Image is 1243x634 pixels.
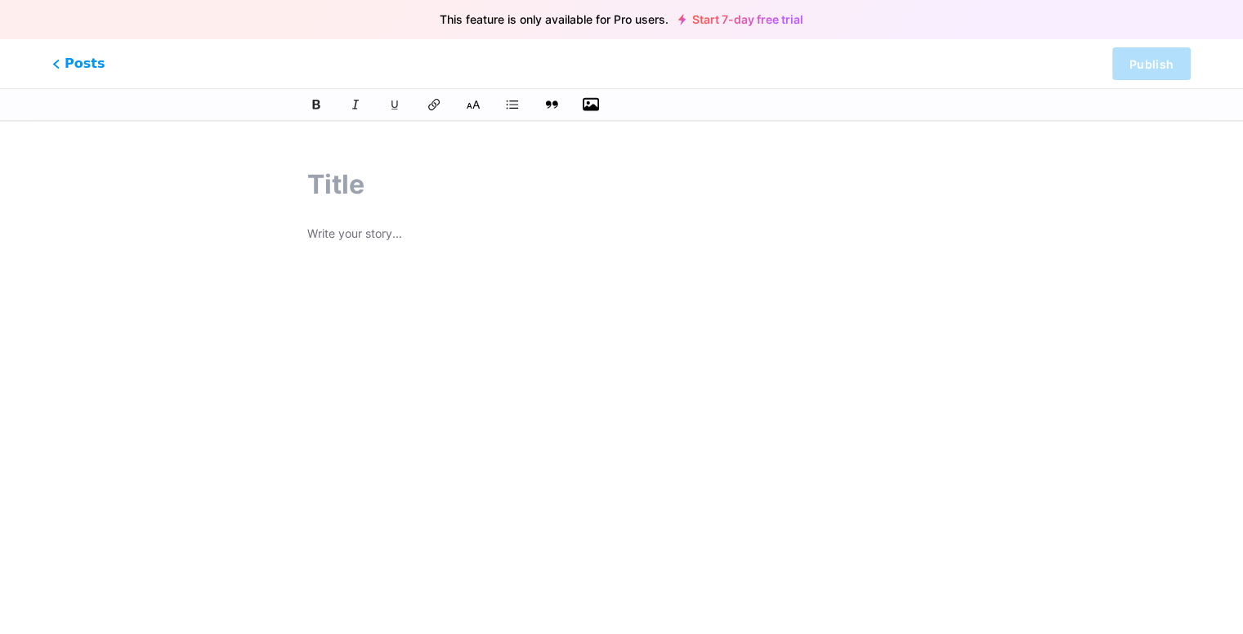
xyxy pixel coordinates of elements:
[1129,57,1174,71] span: Publish
[440,8,668,31] span: This feature is only available for Pro users.
[307,165,936,204] input: Title
[678,13,803,26] a: Start 7-day free trial
[1112,47,1191,80] button: Publish
[52,54,105,74] span: Posts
